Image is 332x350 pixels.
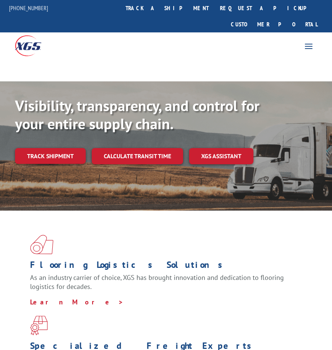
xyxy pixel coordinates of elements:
[30,235,53,254] img: xgs-icon-total-supply-chain-intelligence-red
[30,298,124,306] a: Learn More >
[225,16,323,32] a: Customer Portal
[15,96,259,133] b: Visibility, transparency, and control for your entire supply chain.
[30,316,48,335] img: xgs-icon-focused-on-flooring-red
[30,260,296,273] h1: Flooring Logistics Solutions
[9,4,48,12] a: [PHONE_NUMBER]
[15,148,86,164] a: Track shipment
[189,148,253,164] a: XGS ASSISTANT
[30,273,284,291] span: As an industry carrier of choice, XGS has brought innovation and dedication to flooring logistics...
[92,148,183,164] a: Calculate transit time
